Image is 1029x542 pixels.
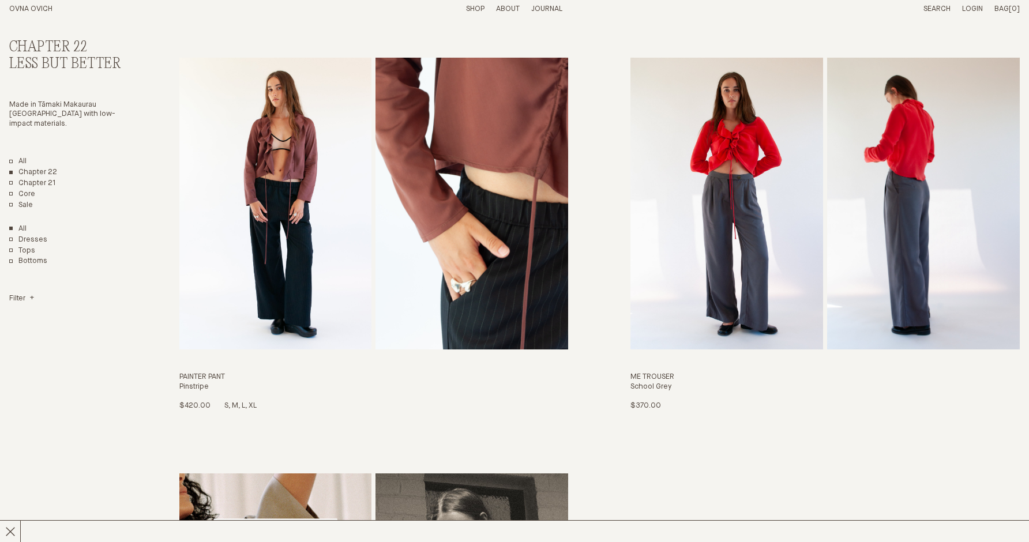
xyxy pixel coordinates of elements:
[9,168,57,178] a: Chapter 22
[232,402,242,409] span: M
[962,5,983,13] a: Login
[630,372,1020,382] h3: Me Trouser
[179,372,569,382] h3: Painter Pant
[923,5,951,13] a: Search
[9,5,52,13] a: Home
[179,58,372,349] img: Painter Pant
[9,235,47,245] a: Dresses
[9,39,127,56] h2: Chapter 22
[249,402,257,409] span: XL
[9,56,127,73] h3: Less But Better
[9,246,35,256] a: Tops
[1009,5,1020,13] span: [0]
[224,402,232,409] span: S
[9,157,27,167] a: All
[9,224,27,234] a: Show All
[630,58,823,349] img: Me Trouser
[9,201,33,210] a: Sale
[242,402,249,409] span: L
[630,382,1020,392] h4: School Grey
[466,5,485,13] a: Shop
[630,402,660,409] span: $370.00
[9,190,35,200] a: Core
[9,294,34,304] summary: Filter
[9,179,56,189] a: Chapter 21
[179,402,211,409] span: $420.00
[630,58,1020,411] a: Me Trouser
[9,100,127,130] p: Made in Tāmaki Makaurau [GEOGRAPHIC_DATA] with low-impact materials.
[179,58,569,411] a: Painter Pant
[531,5,562,13] a: Journal
[179,382,569,392] h4: Pinstripe
[994,5,1009,13] span: Bag
[9,257,47,266] a: Bottoms
[496,5,520,14] summary: About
